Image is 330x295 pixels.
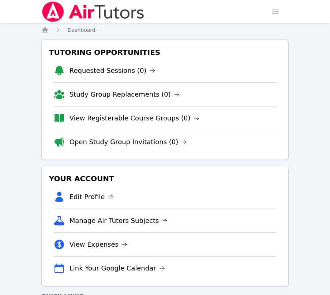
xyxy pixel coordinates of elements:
[70,113,199,123] a: View Registerable Course Groups (0)
[70,239,127,250] a: View Expenses
[70,263,165,273] a: Link Your Google Calendar
[41,1,145,22] img: Air Tutors
[68,27,95,33] span: Dashboard
[48,172,283,185] h3: Your Account
[48,46,283,59] h3: Tutoring Opportunities
[68,26,95,34] a: Dashboard
[70,192,114,202] a: Edit Profile
[70,216,168,226] a: Manage Air Tutors Subjects
[41,26,289,34] nav: Breadcrumb
[70,66,155,76] a: Requested Sessions (0)
[70,89,180,100] a: Study Group Replacements (0)
[70,137,187,147] a: Open Study Group Invitations (0)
